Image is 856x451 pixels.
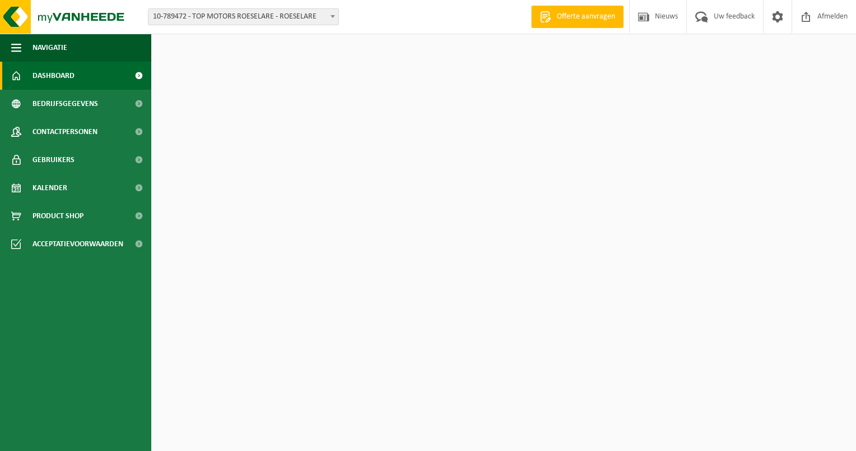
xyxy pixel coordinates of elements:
[32,230,123,258] span: Acceptatievoorwaarden
[32,146,75,174] span: Gebruikers
[32,90,98,118] span: Bedrijfsgegevens
[32,174,67,202] span: Kalender
[148,8,339,25] span: 10-789472 - TOP MOTORS ROESELARE - ROESELARE
[32,202,83,230] span: Product Shop
[32,34,67,62] span: Navigatie
[148,9,338,25] span: 10-789472 - TOP MOTORS ROESELARE - ROESELARE
[32,118,97,146] span: Contactpersonen
[554,11,618,22] span: Offerte aanvragen
[531,6,624,28] a: Offerte aanvragen
[32,62,75,90] span: Dashboard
